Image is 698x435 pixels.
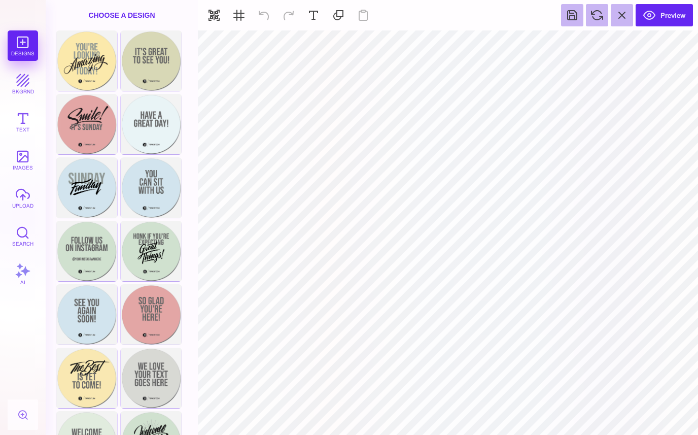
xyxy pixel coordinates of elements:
button: AI [8,259,38,289]
button: Text [8,107,38,137]
button: Search [8,221,38,251]
button: bkgrnd [8,69,38,99]
button: images [8,145,38,175]
button: Preview [636,4,693,26]
button: upload [8,183,38,213]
